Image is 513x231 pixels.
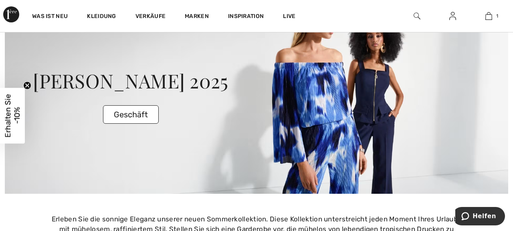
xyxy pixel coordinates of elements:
img: Meine Informationen [449,11,456,21]
a: Marken [185,13,209,21]
font: Marken [185,13,209,20]
font: Geschäft [114,110,148,119]
a: Einloggen [443,11,463,21]
a: Kleidung [87,13,116,21]
iframe: Es gibt ein Widget, und Sie können weitere Informationen finden [455,207,505,227]
button: Teaser schließen [23,81,31,89]
img: Forschung [414,11,420,21]
button: Geschäft [103,105,159,124]
font: Live [283,13,295,20]
font: Inspiration [228,13,264,20]
font: Verkäufe [135,13,166,20]
font: Erhalten Sie -10% [3,94,22,137]
a: Was ist neu [32,13,68,21]
font: 1 [496,13,498,19]
img: 1. Allee [3,6,19,22]
img: Mein Warenkorb [485,11,492,21]
font: [PERSON_NAME] 2025 [33,68,228,93]
a: 1 [471,11,506,21]
font: Kleidung [87,13,116,20]
a: Live [283,12,295,20]
a: Verkäufe [135,13,166,21]
font: Was ist neu [32,13,68,20]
